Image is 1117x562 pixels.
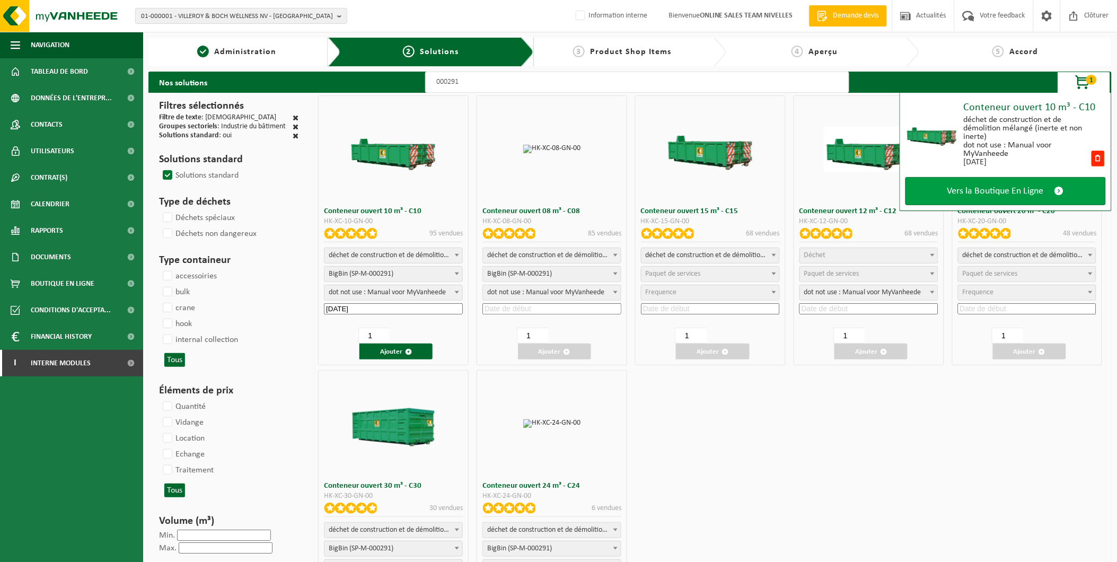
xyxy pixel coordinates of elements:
span: Utilisateurs [31,138,74,164]
p: 95 vendues [429,228,463,239]
div: HK-XC-08-GN-00 [482,218,621,225]
label: bulk [161,284,190,300]
span: déchet de construction et de démolition mélangé (inerte et non inerte) [958,248,1097,264]
label: accessoiries [161,268,217,284]
h3: Conteneur ouvert 20 m³ - C20 [958,207,1097,215]
span: Boutique en ligne [31,270,94,297]
a: 1Administration [154,46,320,58]
h3: Volume (m³) [159,513,298,529]
button: Ajouter [518,344,591,359]
h3: Conteneur ouvert 30 m³ - C30 [324,482,463,490]
button: Ajouter [676,344,749,359]
span: Administration [214,48,276,56]
span: dot not use : Manual voor MyVanheede [483,285,621,300]
h3: Filtres sélectionnés [159,98,298,114]
p: 85 vendues [588,228,621,239]
span: 4 [791,46,803,57]
span: Contrat(s) [31,164,67,191]
div: dot not use : Manual voor MyVanheede [964,141,1090,158]
label: Max. [159,544,177,552]
label: Information interne [574,8,647,24]
label: Vidange [161,415,204,431]
img: HK-XC-15-GN-00 [665,127,755,172]
input: Date de début [482,303,621,314]
div: HK-XC-10-GN-00 [324,218,463,225]
h3: Conteneur ouvert 12 m³ - C12 [799,207,938,215]
span: Calendrier [31,191,69,217]
input: 1 [675,328,706,344]
input: Date de début [958,303,1097,314]
img: HK-XC-08-GN-00 [523,145,581,153]
button: 01-000001 - VILLEROY & BOCH WELLNESS NV - [GEOGRAPHIC_DATA] [135,8,347,24]
input: 1 [992,328,1023,344]
a: 5Accord [925,46,1106,58]
span: I [11,350,20,376]
div: HK-XC-24-GN-00 [482,493,621,500]
span: déchet de construction et de démolition mélangé (inerte et non inerte) [483,248,621,263]
img: HK-XC-10-GN-00 [348,127,438,172]
div: : oui [159,132,232,141]
span: 01-000001 - VILLEROY & BOCH WELLNESS NV - [GEOGRAPHIC_DATA] [141,8,333,24]
span: Vers la Boutique En Ligne [947,186,1044,197]
span: 1 [1086,75,1097,85]
p: 6 vendues [592,503,621,514]
button: Tous [164,484,185,497]
span: 2 [403,46,415,57]
span: déchet de construction et de démolition mélangé (inerte et non inerte) [641,248,780,264]
span: dot not use : Manual voor MyVanheede [324,285,463,301]
label: Min. [159,531,175,540]
a: 2Solutions [349,46,512,58]
a: Vers la Boutique En Ligne [905,177,1106,205]
a: Demande devis [809,5,887,27]
div: : [DEMOGRAPHIC_DATA] [159,114,276,123]
span: Déchet [804,251,826,259]
span: Frequence [646,288,677,296]
p: 68 vendues [746,228,780,239]
span: Accord [1009,48,1038,56]
label: Déchets non dangereux [161,226,257,242]
span: Demande devis [831,11,882,21]
div: HK-XC-15-GN-00 [641,218,780,225]
span: Solutions standard [159,131,219,139]
span: Frequence [963,288,994,296]
span: Paquet de services [804,270,859,278]
button: Tous [164,353,185,367]
h3: Conteneur ouvert 08 m³ - C08 [482,207,621,215]
span: Contacts [31,111,63,138]
span: BigBin (SP-M-000291) [482,541,621,557]
input: Chercher [425,72,849,93]
span: Tableau de bord [31,58,88,85]
span: Aperçu [808,48,838,56]
button: 1 [1058,72,1111,93]
span: déchet de construction et de démolition mélangé (inerte et non inerte) [324,523,462,538]
button: Ajouter [993,344,1066,359]
span: BigBin (SP-M-000291) [324,266,463,282]
h3: Type containeur [159,252,298,268]
span: BigBin (SP-M-000291) [324,541,462,556]
label: crane [161,300,195,316]
div: HK-XC-12-GN-00 [799,218,938,225]
input: 1 [833,328,865,344]
span: déchet de construction et de démolition mélangé (inerte et non inerte) [324,248,463,264]
span: Filtre de texte [159,113,201,121]
span: dot not use : Manual voor MyVanheede [324,285,462,300]
a: 3Product Shop Items [539,46,705,58]
span: Interne modules [31,350,91,376]
span: Paquet de services [963,270,1018,278]
span: déchet de construction et de démolition mélangé (inerte et non inerte) [324,248,462,263]
span: Conditions d'accepta... [31,297,111,323]
input: Date de début [641,303,780,314]
p: 30 vendues [429,503,463,514]
p: 48 vendues [1063,228,1096,239]
span: 1 [197,46,209,57]
label: hook [161,316,192,332]
img: HK-XC-12-GN-00 [824,127,914,172]
span: Navigation [31,32,69,58]
label: Solutions standard [161,168,239,183]
img: HK-XC-10-GN-00 [905,120,958,147]
span: dot not use : Manual voor MyVanheede [799,285,938,301]
div: HK-XC-20-GN-00 [958,218,1097,225]
input: Date de début [799,303,938,314]
span: BigBin (SP-M-000291) [324,267,462,282]
input: Date de début [324,303,463,314]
